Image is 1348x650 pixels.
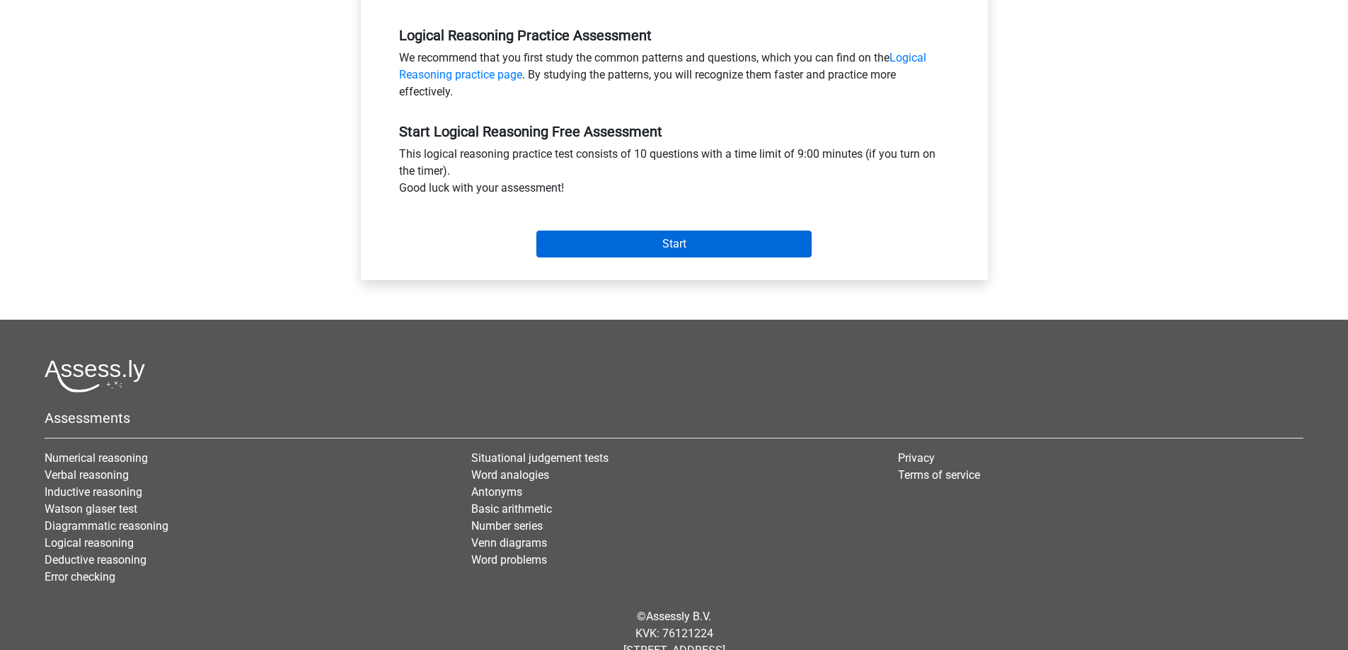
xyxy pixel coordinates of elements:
[45,485,142,499] a: Inductive reasoning
[45,410,1303,426] h5: Assessments
[45,359,145,393] img: Assessly logo
[388,146,960,202] div: This logical reasoning practice test consists of 10 questions with a time limit of 9:00 minutes (...
[898,451,935,465] a: Privacy
[471,502,552,516] a: Basic arithmetic
[471,451,609,465] a: Situational judgement tests
[45,570,115,584] a: Error checking
[45,536,134,550] a: Logical reasoning
[536,231,812,257] input: Start
[45,519,168,533] a: Diagrammatic reasoning
[399,123,950,140] h5: Start Logical Reasoning Free Assessment
[388,50,960,106] div: We recommend that you first study the common patterns and questions, which you can find on the . ...
[399,27,950,44] h5: Logical Reasoning Practice Assessment
[471,553,547,567] a: Word problems
[45,502,137,516] a: Watson glaser test
[45,468,129,482] a: Verbal reasoning
[898,468,980,482] a: Terms of service
[471,485,522,499] a: Antonyms
[45,553,146,567] a: Deductive reasoning
[646,610,711,623] a: Assessly B.V.
[471,468,549,482] a: Word analogies
[471,536,547,550] a: Venn diagrams
[471,519,543,533] a: Number series
[45,451,148,465] a: Numerical reasoning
